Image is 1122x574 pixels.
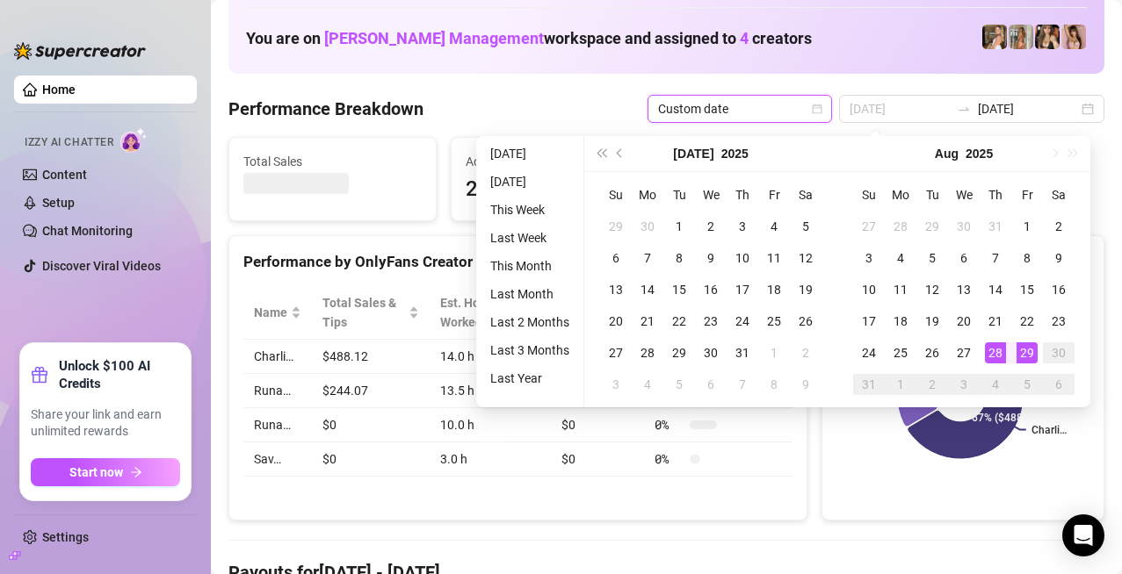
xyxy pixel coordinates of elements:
[312,374,430,408] td: $244.07
[600,179,632,211] th: Su
[1043,211,1075,242] td: 2025-08-02
[591,136,611,171] button: Last year (Control + left)
[669,216,690,237] div: 1
[605,374,626,395] div: 3
[980,274,1011,305] td: 2025-08-14
[632,274,663,305] td: 2025-07-14
[695,305,727,337] td: 2025-07-23
[637,342,658,363] div: 28
[953,374,974,395] div: 3
[790,179,822,211] th: Sa
[922,279,943,300] div: 12
[605,279,626,300] div: 13
[853,305,885,337] td: 2025-08-17
[9,549,21,562] span: build
[1017,279,1038,300] div: 15
[727,211,758,242] td: 2025-07-03
[42,83,76,97] a: Home
[948,274,980,305] td: 2025-08-13
[922,342,943,363] div: 26
[700,216,721,237] div: 2
[858,279,880,300] div: 10
[695,369,727,400] td: 2025-08-06
[551,408,645,442] td: $0
[312,408,430,442] td: $0
[483,143,576,164] li: [DATE]
[695,274,727,305] td: 2025-07-16
[948,211,980,242] td: 2025-07-30
[551,442,645,477] td: $0
[1043,337,1075,369] td: 2025-08-30
[31,406,180,441] span: Share your link and earn unlimited rewards
[790,211,822,242] td: 2025-07-05
[948,337,980,369] td: 2025-08-27
[948,179,980,211] th: We
[812,104,822,114] span: calendar
[858,311,880,332] div: 17
[953,311,974,332] div: 20
[1017,311,1038,332] div: 22
[890,374,911,395] div: 1
[600,242,632,274] td: 2025-07-06
[721,136,749,171] button: Choose a year
[611,136,630,171] button: Previous month (PageUp)
[663,274,695,305] td: 2025-07-15
[795,311,816,332] div: 26
[885,242,916,274] td: 2025-08-04
[1043,274,1075,305] td: 2025-08-16
[605,342,626,363] div: 27
[483,283,576,305] li: Last Month
[764,374,785,395] div: 8
[916,211,948,242] td: 2025-07-29
[42,196,75,210] a: Setup
[655,449,683,469] span: 0 %
[795,374,816,395] div: 9
[483,255,576,276] li: This Month
[246,29,812,48] h1: You are on workspace and assigned to creators
[663,337,695,369] td: 2025-07-29
[853,337,885,369] td: 2025-08-24
[695,179,727,211] th: We
[957,102,971,116] span: to
[663,305,695,337] td: 2025-07-22
[1061,25,1086,49] img: Runa
[916,274,948,305] td: 2025-08-12
[1062,514,1104,556] div: Open Intercom Messenger
[695,211,727,242] td: 2025-07-02
[669,342,690,363] div: 29
[669,311,690,332] div: 22
[663,179,695,211] th: Tu
[732,248,753,269] div: 10
[663,242,695,274] td: 2025-07-08
[59,357,180,392] strong: Unlock $100 AI Credits
[1035,25,1060,49] img: Runa
[985,216,1006,237] div: 31
[922,216,943,237] div: 29
[790,305,822,337] td: 2025-07-26
[120,127,148,153] img: AI Chatter
[758,337,790,369] td: 2025-08-01
[858,374,880,395] div: 31
[440,293,526,332] div: Est. Hours Worked
[948,242,980,274] td: 2025-08-06
[637,311,658,332] div: 21
[948,305,980,337] td: 2025-08-20
[922,374,943,395] div: 2
[42,224,133,238] a: Chat Monitoring
[853,179,885,211] th: Su
[764,311,785,332] div: 25
[790,242,822,274] td: 2025-07-12
[669,374,690,395] div: 5
[1009,25,1033,49] img: Sav
[42,530,89,544] a: Settings
[663,211,695,242] td: 2025-07-01
[953,248,974,269] div: 6
[600,274,632,305] td: 2025-07-13
[985,279,1006,300] div: 14
[243,250,793,274] div: Performance by OnlyFans Creator
[758,179,790,211] th: Fr
[243,152,422,171] span: Total Sales
[669,248,690,269] div: 8
[957,102,971,116] span: swap-right
[890,248,911,269] div: 4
